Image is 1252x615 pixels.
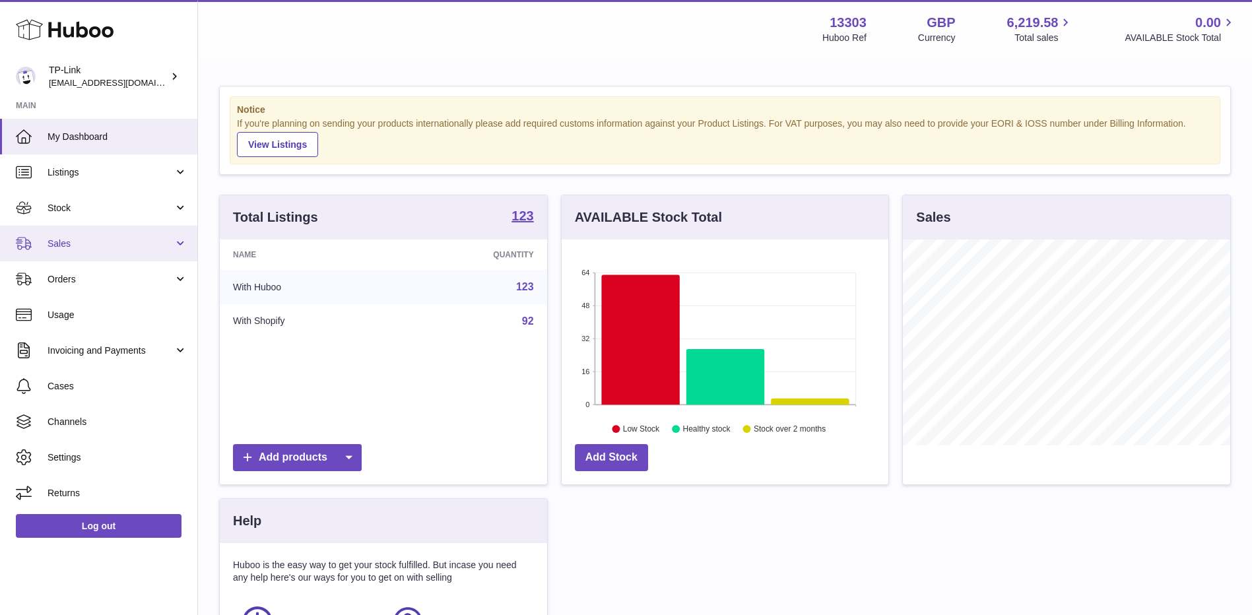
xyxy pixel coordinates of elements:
[48,451,187,464] span: Settings
[1007,14,1059,32] span: 6,219.58
[623,424,660,434] text: Low Stock
[754,424,826,434] text: Stock over 2 months
[16,67,36,86] img: gaby.chen@tp-link.com
[516,281,534,292] a: 123
[918,32,956,44] div: Currency
[1125,32,1236,44] span: AVAILABLE Stock Total
[48,309,187,321] span: Usage
[48,380,187,393] span: Cases
[581,269,589,276] text: 64
[1195,14,1221,32] span: 0.00
[585,401,589,408] text: 0
[237,132,318,157] a: View Listings
[822,32,867,44] div: Huboo Ref
[581,335,589,342] text: 32
[1014,32,1073,44] span: Total sales
[49,64,168,89] div: TP-Link
[581,302,589,309] text: 48
[682,424,731,434] text: Healthy stock
[581,368,589,375] text: 16
[511,209,533,222] strong: 123
[575,209,722,226] h3: AVAILABLE Stock Total
[233,209,318,226] h3: Total Listings
[575,444,648,471] a: Add Stock
[220,270,396,304] td: With Huboo
[511,209,533,225] a: 123
[830,14,867,32] strong: 13303
[233,444,362,471] a: Add products
[48,487,187,500] span: Returns
[522,315,534,327] a: 92
[48,273,174,286] span: Orders
[396,240,546,270] th: Quantity
[48,131,187,143] span: My Dashboard
[16,514,181,538] a: Log out
[916,209,950,226] h3: Sales
[49,77,194,88] span: [EMAIL_ADDRESS][DOMAIN_NAME]
[48,238,174,250] span: Sales
[927,14,955,32] strong: GBP
[48,416,187,428] span: Channels
[48,202,174,214] span: Stock
[237,104,1213,116] strong: Notice
[48,344,174,357] span: Invoicing and Payments
[1007,14,1074,44] a: 6,219.58 Total sales
[220,304,396,339] td: With Shopify
[1125,14,1236,44] a: 0.00 AVAILABLE Stock Total
[233,512,261,530] h3: Help
[237,117,1213,157] div: If you're planning on sending your products internationally please add required customs informati...
[220,240,396,270] th: Name
[48,166,174,179] span: Listings
[233,559,534,584] p: Huboo is the easy way to get your stock fulfilled. But incase you need any help here's our ways f...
